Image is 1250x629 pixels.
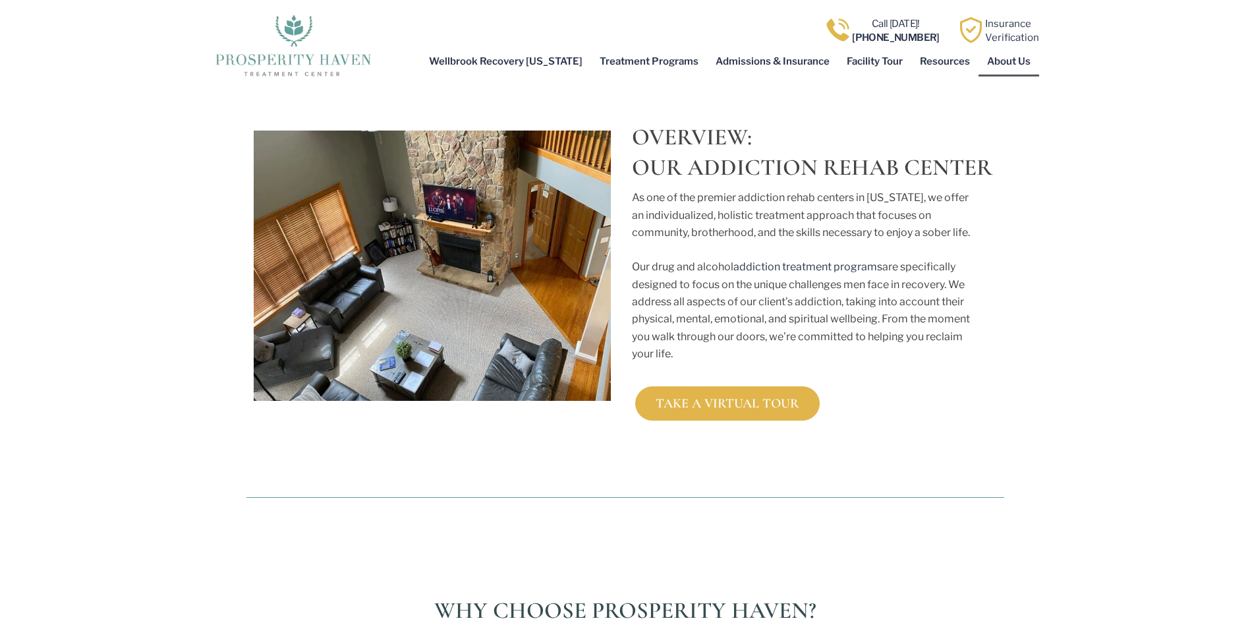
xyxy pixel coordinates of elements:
b: [PHONE_NUMBER] [852,32,940,44]
a: Wellbrook Recovery [US_STATE] [420,46,591,76]
img: The logo for Prosperity Haven Addiction Recovery Center. [211,11,375,77]
p: As one of the premier addiction rehab centers in [US_STATE], we offer an individualized, holistic... [632,189,981,241]
h2: Overview: Our Addiction Rehab Center [632,123,1004,183]
img: Learn how Prosperity Haven, a verified substance abuse center can help you overcome your addiction [958,17,984,43]
span: TAKE A VIRTUAL TOUR [656,397,799,410]
a: Admissions & Insurance [707,46,838,76]
a: addiction treatment programs [733,260,882,273]
a: InsuranceVerification [985,18,1039,43]
a: About Us [979,46,1039,76]
a: Resources [911,46,979,76]
img: Call one of Prosperity Haven's dedicated counselors today so we can help you overcome addiction [825,17,851,43]
a: TAKE A VIRTUAL TOUR [635,386,820,421]
a: Treatment Programs [591,46,707,76]
h2: WHY CHOOSE PROSPERITY HAVEN? [246,596,1004,626]
p: Our drug and alcohol are specifically designed to focus on the unique challenges men face in reco... [632,258,981,363]
a: Facility Tour [838,46,911,76]
a: Call [DATE]![PHONE_NUMBER] [852,18,940,43]
img: tv ph den [254,131,611,401]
